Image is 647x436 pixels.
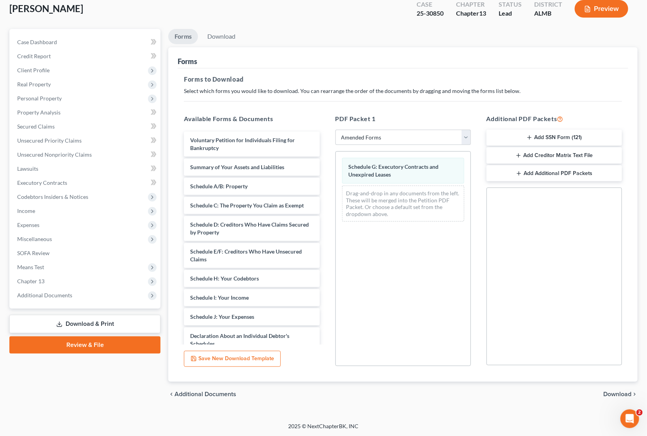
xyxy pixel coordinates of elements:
[11,49,160,63] a: Credit Report
[17,123,55,130] span: Secured Claims
[11,148,160,162] a: Unsecured Nonpriority Claims
[17,179,67,186] span: Executory Contracts
[11,35,160,49] a: Case Dashboard
[17,151,92,158] span: Unsecured Nonpriority Claims
[11,162,160,176] a: Lawsuits
[11,105,160,120] a: Property Analysis
[9,336,160,354] a: Review & File
[487,130,622,146] button: Add SSN Form (121)
[190,221,309,236] span: Schedule D: Creditors Who Have Claims Secured by Property
[603,391,638,397] button: Download chevron_right
[603,391,631,397] span: Download
[190,332,289,347] span: Declaration About an Individual Debtor's Schedules
[17,250,50,256] span: SOFA Review
[190,275,259,282] span: Schedule H: Your Codebtors
[190,202,304,209] span: Schedule C: The Property You Claim as Exempt
[17,264,44,270] span: Means Test
[17,193,88,200] span: Codebtors Insiders & Notices
[17,165,38,172] span: Lawsuits
[201,29,242,44] a: Download
[190,248,302,263] span: Schedule E/F: Creditors Who Have Unsecured Claims
[17,95,62,102] span: Personal Property
[342,186,464,222] div: Drag-and-drop in any documents from the left. These will be merged into the Petition PDF Packet. ...
[17,81,51,88] span: Real Property
[456,9,486,18] div: Chapter
[184,75,622,84] h5: Forms to Download
[168,391,175,397] i: chevron_left
[168,29,198,44] a: Forms
[168,391,236,397] a: chevron_left Additional Documents
[17,67,50,73] span: Client Profile
[190,137,295,151] span: Voluntary Petition for Individuals Filing for Bankruptcy
[178,57,197,66] div: Forms
[11,134,160,148] a: Unsecured Priority Claims
[17,39,57,45] span: Case Dashboard
[17,222,39,228] span: Expenses
[17,109,61,116] span: Property Analysis
[11,120,160,134] a: Secured Claims
[190,313,254,320] span: Schedule J: Your Expenses
[534,9,562,18] div: ALMB
[17,292,72,298] span: Additional Documents
[184,351,281,367] button: Save New Download Template
[487,165,622,182] button: Add Additional PDF Packets
[175,391,236,397] span: Additional Documents
[184,114,319,123] h5: Available Forms & Documents
[335,114,471,123] h5: PDF Packet 1
[11,176,160,190] a: Executory Contracts
[17,207,35,214] span: Income
[190,294,249,301] span: Schedule I: Your Income
[479,9,486,17] span: 13
[190,183,248,189] span: Schedule A/B: Property
[184,87,622,95] p: Select which forms you would like to download. You can rearrange the order of the documents by dr...
[499,9,522,18] div: Lead
[11,246,160,260] a: SOFA Review
[17,236,52,242] span: Miscellaneous
[349,163,439,178] span: Schedule G: Executory Contracts and Unexpired Leases
[417,9,444,18] div: 25-30850
[9,315,160,333] a: Download & Print
[636,409,643,416] span: 2
[620,409,639,428] iframe: Intercom live chat
[631,391,638,397] i: chevron_right
[190,164,284,170] span: Summary of Your Assets and Liabilities
[487,147,622,164] button: Add Creditor Matrix Text File
[17,278,45,284] span: Chapter 13
[487,114,622,123] h5: Additional PDF Packets
[9,3,83,14] span: [PERSON_NAME]
[17,53,51,59] span: Credit Report
[17,137,82,144] span: Unsecured Priority Claims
